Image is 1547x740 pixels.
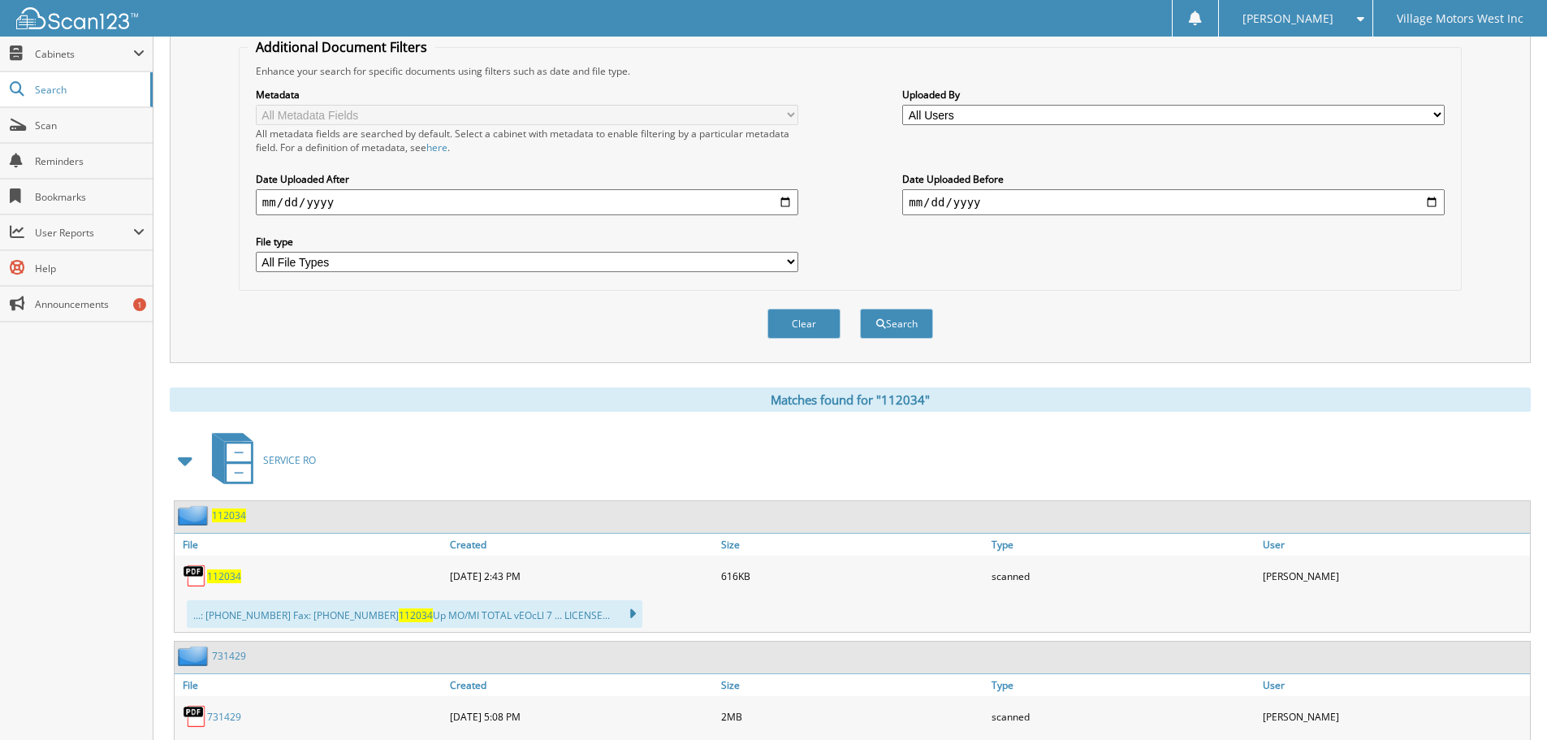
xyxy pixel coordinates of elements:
[902,88,1445,102] label: Uploaded By
[446,700,717,733] div: [DATE] 5:08 PM
[263,453,316,467] span: SERVICE RO
[987,674,1259,696] a: Type
[446,674,717,696] a: Created
[187,600,642,628] div: ...: [PHONE_NUMBER] Fax: [PHONE_NUMBER] Up MO/MI TOTAL vEOcLl 7 ... LICENSE...
[987,560,1259,592] div: scanned
[175,534,446,556] a: File
[178,646,212,666] img: folder2.png
[767,309,840,339] button: Clear
[35,154,145,168] span: Reminders
[1397,14,1523,24] span: Village Motors West Inc
[1259,560,1530,592] div: [PERSON_NAME]
[1259,700,1530,733] div: [PERSON_NAME]
[1242,14,1333,24] span: [PERSON_NAME]
[202,428,316,492] a: SERVICE RO
[902,189,1445,215] input: end
[212,508,246,522] a: 112034
[256,88,798,102] label: Metadata
[35,262,145,275] span: Help
[717,674,988,696] a: Size
[133,298,146,311] div: 1
[446,534,717,556] a: Created
[256,127,798,154] div: All metadata fields are searched by default. Select a cabinet with metadata to enable filtering b...
[35,226,133,240] span: User Reports
[1259,534,1530,556] a: User
[426,141,447,154] a: here
[256,189,798,215] input: start
[207,710,241,724] a: 731429
[35,190,145,204] span: Bookmarks
[207,569,241,583] a: 112034
[717,560,988,592] div: 616KB
[717,700,988,733] div: 2MB
[35,47,133,61] span: Cabinets
[35,297,145,311] span: Announcements
[248,64,1453,78] div: Enhance your search for specific documents using filters such as date and file type.
[256,172,798,186] label: Date Uploaded After
[183,564,207,588] img: PDF.png
[987,534,1259,556] a: Type
[35,83,142,97] span: Search
[35,119,145,132] span: Scan
[1259,674,1530,696] a: User
[446,560,717,592] div: [DATE] 2:43 PM
[183,704,207,729] img: PDF.png
[399,608,433,622] span: 112034
[212,649,246,663] a: 731429
[256,235,798,249] label: File type
[178,505,212,526] img: folder2.png
[717,534,988,556] a: Size
[170,387,1531,412] div: Matches found for "112034"
[987,700,1259,733] div: scanned
[902,172,1445,186] label: Date Uploaded Before
[175,674,446,696] a: File
[248,38,435,56] legend: Additional Document Filters
[16,7,138,29] img: scan123-logo-white.svg
[860,309,933,339] button: Search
